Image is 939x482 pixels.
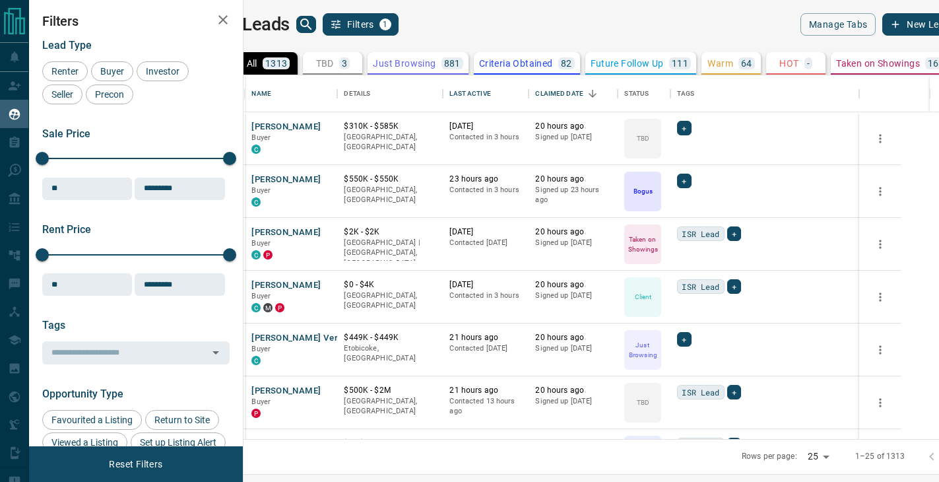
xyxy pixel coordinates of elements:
[373,59,436,68] p: Just Browsing
[682,174,686,188] span: +
[677,174,691,188] div: +
[682,121,686,135] span: +
[626,234,660,254] p: Taken on Showings
[677,121,691,135] div: +
[561,59,572,68] p: 82
[449,75,490,112] div: Last Active
[800,13,876,36] button: Manage Tabs
[449,174,522,185] p: 23 hours ago
[47,437,123,448] span: Viewed a Listing
[42,223,91,236] span: Rent Price
[682,280,719,293] span: ISR Lead
[682,333,686,346] span: +
[870,129,890,149] button: more
[633,186,653,196] p: Bogus
[251,75,271,112] div: Name
[344,75,370,112] div: Details
[618,75,670,112] div: Status
[535,385,611,396] p: 20 hours ago
[251,279,321,292] button: [PERSON_NAME]
[251,438,321,450] button: [PERSON_NAME]
[741,59,752,68] p: 64
[91,61,133,81] div: Buyer
[727,226,741,241] div: +
[275,303,284,312] div: property.ca
[344,396,436,417] p: [GEOGRAPHIC_DATA], [GEOGRAPHIC_DATA]
[535,75,583,112] div: Claimed Date
[47,415,137,425] span: Favourited a Listing
[870,340,890,360] button: more
[732,386,736,399] span: +
[251,385,321,397] button: [PERSON_NAME]
[251,345,271,353] span: Buyer
[47,66,83,77] span: Renter
[251,356,261,365] div: condos.ca
[42,410,142,430] div: Favourited a Listing
[449,132,522,143] p: Contacted in 3 hours
[42,13,230,29] h2: Filters
[727,279,741,294] div: +
[535,226,611,238] p: 20 hours ago
[535,174,611,185] p: 20 hours ago
[836,59,920,68] p: Taken on Showings
[42,39,92,52] span: Lead Type
[682,386,719,399] span: ISR Lead
[263,303,273,312] div: mrloft.ca
[251,186,271,195] span: Buyer
[535,396,611,407] p: Signed up [DATE]
[449,332,522,343] p: 21 hours ago
[344,132,436,153] p: [GEOGRAPHIC_DATA], [GEOGRAPHIC_DATA]
[535,332,611,343] p: 20 hours ago
[251,303,261,312] div: condos.ca
[47,89,78,100] span: Seller
[42,388,123,400] span: Opportunity Type
[150,415,214,425] span: Return to Site
[670,75,859,112] div: Tags
[535,238,611,248] p: Signed up [DATE]
[444,59,461,68] p: 881
[337,75,443,112] div: Details
[449,438,522,449] p: [DATE]
[96,66,129,77] span: Buyer
[870,182,890,201] button: more
[529,75,618,112] div: Claimed Date
[141,66,184,77] span: Investor
[535,132,611,143] p: Signed up [DATE]
[535,291,611,301] p: Signed up [DATE]
[449,279,522,291] p: [DATE]
[449,226,522,238] p: [DATE]
[870,234,890,254] button: more
[344,279,436,291] p: $0 - $4K
[449,121,522,132] p: [DATE]
[449,396,522,417] p: Contacted 13 hours ago
[251,145,261,154] div: condos.ca
[344,226,436,238] p: $2K - $2K
[682,227,719,240] span: ISR Lead
[807,59,810,68] p: -
[207,343,225,362] button: Open
[535,438,611,449] p: 20 hours ago
[742,451,797,462] p: Rows per page:
[672,59,688,68] p: 111
[296,16,316,33] button: search button
[251,226,321,239] button: [PERSON_NAME]
[344,121,436,132] p: $310K - $585K
[626,340,660,360] p: Just Browsing
[42,85,82,104] div: Seller
[265,59,288,68] p: 1313
[323,13,399,36] button: Filters1
[251,239,271,248] span: Buyer
[344,332,436,343] p: $449K - $449K
[316,59,334,68] p: TBD
[449,185,522,195] p: Contacted in 3 hours
[263,250,273,259] div: property.ca
[86,85,133,104] div: Precon
[42,319,65,331] span: Tags
[677,332,691,347] div: +
[145,410,219,430] div: Return to Site
[344,438,436,449] p: $0 - $800K
[251,397,271,406] span: Buyer
[251,292,271,300] span: Buyer
[42,61,88,81] div: Renter
[443,75,529,112] div: Last Active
